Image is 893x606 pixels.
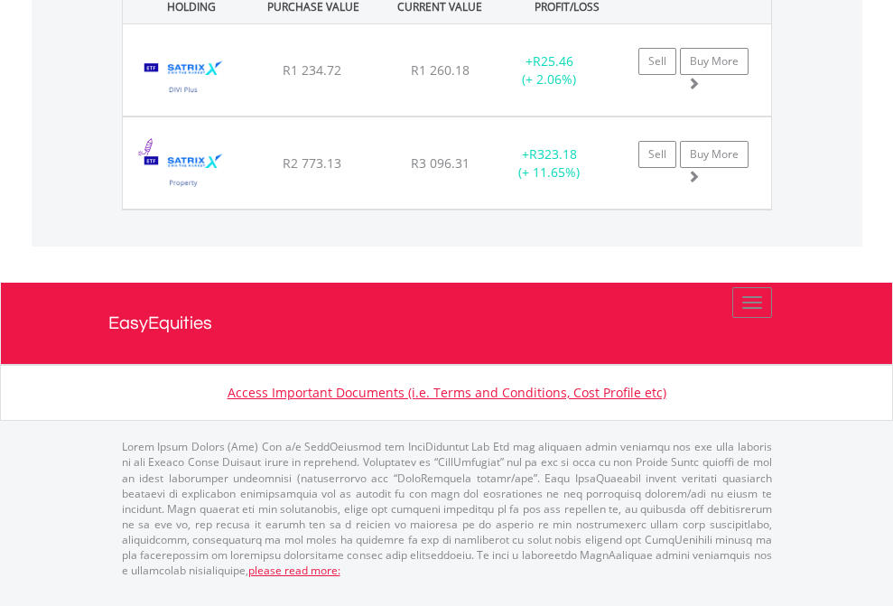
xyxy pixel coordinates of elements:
span: R3 096.31 [411,154,470,172]
div: + (+ 11.65%) [493,145,606,182]
span: R1 234.72 [283,61,341,79]
a: Sell [638,48,676,75]
a: Sell [638,141,676,168]
span: R323.18 [529,145,577,163]
a: please read more: [248,563,340,578]
span: R25.46 [533,52,573,70]
a: Buy More [680,48,749,75]
a: Buy More [680,141,749,168]
span: R1 260.18 [411,61,470,79]
img: TFSA.STXDIV.png [132,47,236,111]
a: EasyEquities [108,283,786,364]
p: Lorem Ipsum Dolors (Ame) Con a/e SeddOeiusmod tem InciDiduntut Lab Etd mag aliquaen admin veniamq... [122,439,772,578]
span: R2 773.13 [283,154,341,172]
a: Access Important Documents (i.e. Terms and Conditions, Cost Profile etc) [228,384,666,401]
img: TFSA.STXPRO.png [132,140,236,204]
div: + (+ 2.06%) [493,52,606,89]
